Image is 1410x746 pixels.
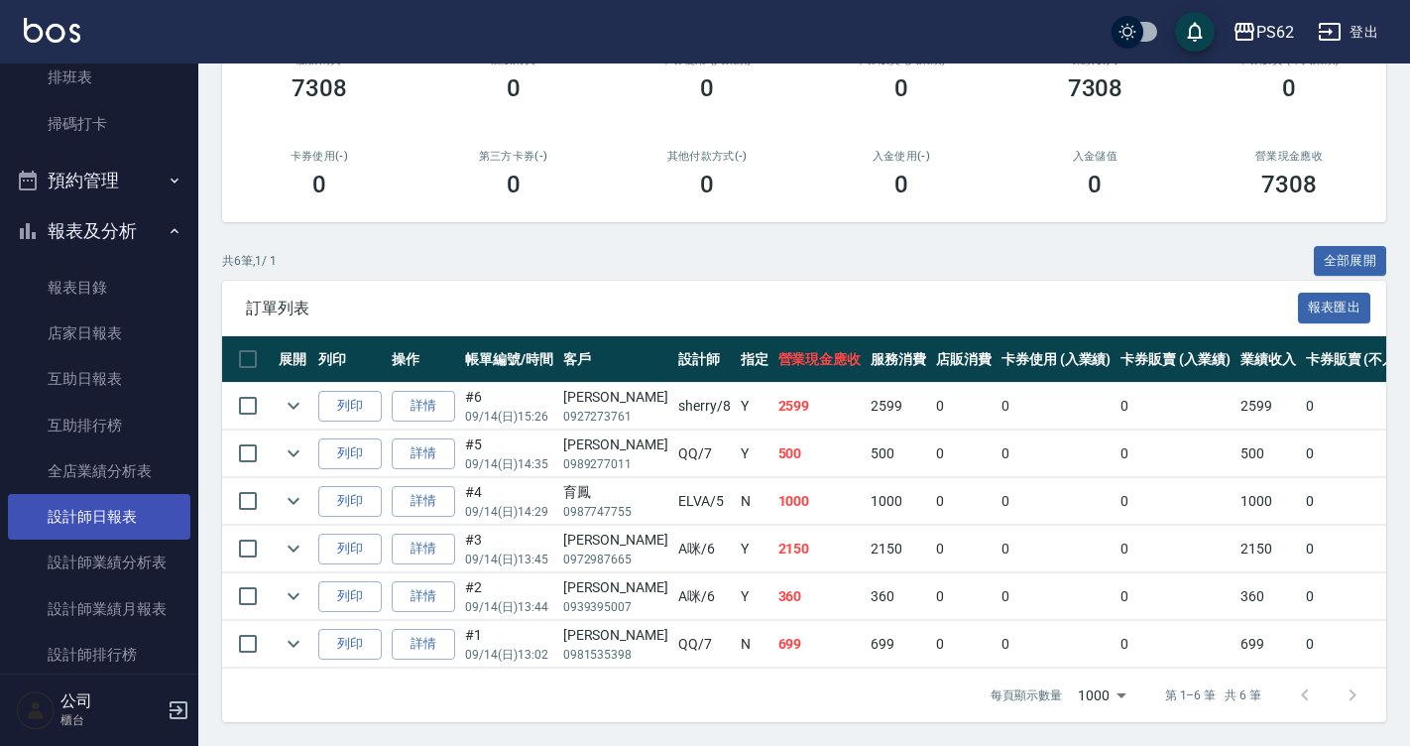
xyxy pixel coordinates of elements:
[440,150,587,163] h2: 第三方卡券(-)
[673,478,736,525] td: ELVA /5
[563,503,668,521] p: 0987747755
[222,252,277,270] p: 共 6 筆, 1 / 1
[279,534,308,563] button: expand row
[1310,14,1386,51] button: 登出
[507,74,521,102] h3: 0
[8,632,190,678] a: 設計師排行榜
[736,573,773,620] td: Y
[563,598,668,616] p: 0939395007
[931,478,997,525] td: 0
[736,383,773,430] td: Y
[700,74,714,102] h3: 0
[1116,621,1235,668] td: 0
[460,336,558,383] th: 帳單編號/時間
[465,551,553,568] p: 09/14 (日) 13:45
[60,711,162,729] p: 櫃台
[8,403,190,448] a: 互助排行榜
[1216,150,1362,163] h2: 營業現金應收
[460,526,558,572] td: #3
[563,577,668,598] div: [PERSON_NAME]
[1261,171,1317,198] h3: 7308
[828,150,975,163] h2: 入金使用(-)
[1116,478,1235,525] td: 0
[318,391,382,422] button: 列印
[274,336,313,383] th: 展開
[1256,20,1294,45] div: PS62
[634,150,780,163] h2: 其他付款方式(-)
[773,431,867,477] td: 500
[460,383,558,430] td: #6
[465,598,553,616] p: 09/14 (日) 13:44
[931,621,997,668] td: 0
[1116,336,1235,383] th: 卡券販賣 (入業績)
[1116,383,1235,430] td: 0
[392,486,455,517] a: 詳情
[673,431,736,477] td: QQ /7
[392,391,455,422] a: 詳情
[392,629,455,660] a: 詳情
[8,540,190,585] a: 設計師業績分析表
[894,74,908,102] h3: 0
[931,383,997,430] td: 0
[1022,150,1169,163] h2: 入金儲值
[246,150,393,163] h2: 卡券使用(-)
[465,455,553,473] p: 09/14 (日) 14:35
[563,482,668,503] div: 育鳳
[866,526,931,572] td: 2150
[558,336,673,383] th: 客戶
[8,205,190,257] button: 報表及分析
[16,690,56,730] img: Person
[773,573,867,620] td: 360
[563,408,668,426] p: 0927273761
[997,431,1116,477] td: 0
[465,503,553,521] p: 09/14 (日) 14:29
[312,171,326,198] h3: 0
[1235,336,1301,383] th: 業績收入
[1282,74,1296,102] h3: 0
[318,581,382,612] button: 列印
[673,573,736,620] td: A咪 /6
[563,435,668,455] div: [PERSON_NAME]
[1235,526,1301,572] td: 2150
[866,621,931,668] td: 699
[894,171,908,198] h3: 0
[1235,478,1301,525] td: 1000
[1116,573,1235,620] td: 0
[392,534,455,564] a: 詳情
[673,526,736,572] td: A咪 /6
[1235,431,1301,477] td: 500
[563,387,668,408] div: [PERSON_NAME]
[997,573,1116,620] td: 0
[673,621,736,668] td: QQ /7
[1235,573,1301,620] td: 360
[1070,669,1133,722] div: 1000
[1165,686,1261,704] p: 第 1–6 筆 共 6 筆
[866,478,931,525] td: 1000
[460,431,558,477] td: #5
[279,581,308,611] button: expand row
[8,356,190,402] a: 互助日報表
[997,526,1116,572] td: 0
[460,573,558,620] td: #2
[1225,12,1302,53] button: PS62
[931,336,997,383] th: 店販消費
[1116,431,1235,477] td: 0
[313,336,387,383] th: 列印
[736,431,773,477] td: Y
[866,383,931,430] td: 2599
[700,171,714,198] h3: 0
[931,573,997,620] td: 0
[736,336,773,383] th: 指定
[866,431,931,477] td: 500
[1175,12,1215,52] button: save
[997,336,1116,383] th: 卡券使用 (入業績)
[279,391,308,421] button: expand row
[773,621,867,668] td: 699
[773,336,867,383] th: 營業現金應收
[866,336,931,383] th: 服務消費
[8,494,190,540] a: 設計師日報表
[318,534,382,564] button: 列印
[563,530,668,551] div: [PERSON_NAME]
[465,646,553,664] p: 09/14 (日) 13:02
[1235,383,1301,430] td: 2599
